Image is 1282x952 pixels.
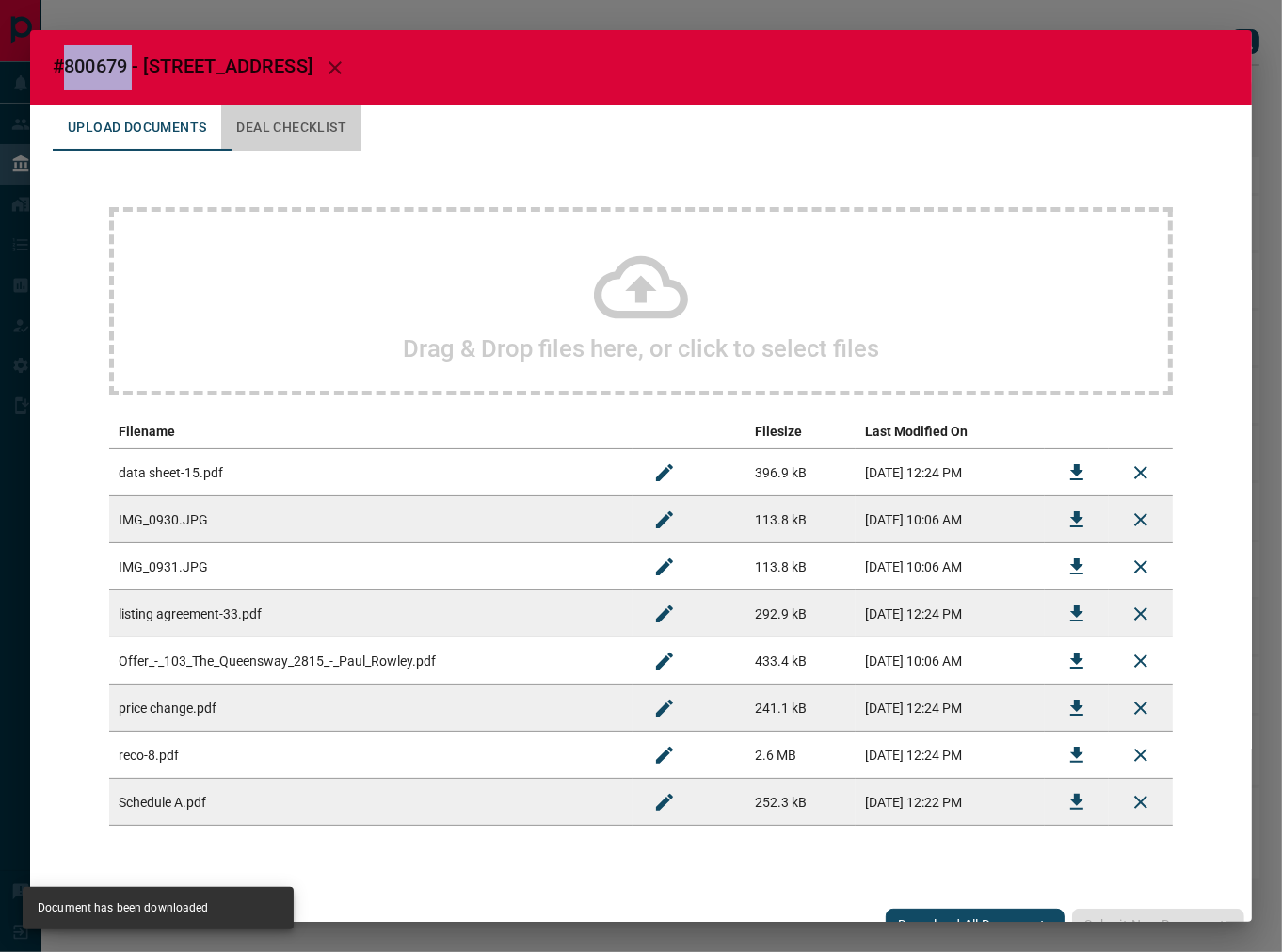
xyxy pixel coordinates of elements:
[642,450,687,495] button: Rename
[745,637,856,685] td: 433.4 kB
[1054,686,1099,731] button: Download
[745,414,856,449] th: Filesize
[53,55,312,77] span: #800679 - [STREET_ADDRESS]
[745,685,856,732] td: 241.1 kB
[745,449,856,496] td: 396.9 kB
[38,893,209,924] div: Document has been downloaded
[856,590,1045,637] td: [DATE] 12:24 PM
[1118,544,1163,589] button: Remove File
[109,449,633,496] td: data sheet-15.pdf
[1118,780,1163,825] button: Remove File
[856,543,1045,590] td: [DATE] 10:06 AM
[745,590,856,637] td: 292.9 kB
[1054,544,1099,589] button: Download
[856,685,1045,732] td: [DATE] 12:24 PM
[633,414,745,449] th: edit column
[1054,733,1099,778] button: Download
[642,686,687,731] button: Rename
[642,733,687,778] button: Rename
[1054,638,1099,684] button: Download
[856,732,1045,779] td: [DATE] 12:24 PM
[1118,733,1163,778] button: Remove File
[221,105,361,151] button: Deal Checklist
[53,105,221,151] button: Upload Documents
[1118,450,1163,495] button: Remove File
[1054,591,1099,637] button: Download
[745,732,856,779] td: 2.6 MB
[109,637,633,685] td: Offer_-_103_The_Queensway_2815_-_Paul_Rowley.pdf
[1045,414,1109,449] th: download action column
[856,449,1045,496] td: [DATE] 12:24 PM
[109,779,633,826] td: Schedule A.pdf
[1118,497,1163,542] button: Remove File
[642,544,687,589] button: Rename
[109,543,633,590] td: IMG_0931.JPG
[856,414,1045,449] th: Last Modified On
[642,638,687,684] button: Rename
[745,779,856,826] td: 252.3 kB
[109,207,1173,395] div: Drag & Drop files here, or click to select files
[642,591,687,637] button: Rename
[109,496,633,543] td: IMG_0930.JPG
[856,496,1045,543] td: [DATE] 10:06 AM
[1109,414,1173,449] th: delete file action column
[745,543,856,590] td: 113.8 kB
[1118,686,1163,731] button: Remove File
[856,637,1045,685] td: [DATE] 10:06 AM
[1118,638,1163,684] button: Remove File
[642,780,687,825] button: Rename
[109,732,633,779] td: reco-8.pdf
[745,496,856,543] td: 113.8 kB
[109,414,633,449] th: Filename
[1118,591,1163,637] button: Remove File
[1054,780,1099,825] button: Download
[856,779,1045,826] td: [DATE] 12:22 PM
[886,909,1065,941] button: Download All Documents
[109,590,633,637] td: listing agreement-33.pdf
[403,334,879,363] h2: Drag & Drop files here, or click to select files
[1054,497,1099,542] button: Download
[1054,450,1099,495] button: Download
[642,497,687,542] button: Rename
[109,685,633,732] td: price change.pdf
